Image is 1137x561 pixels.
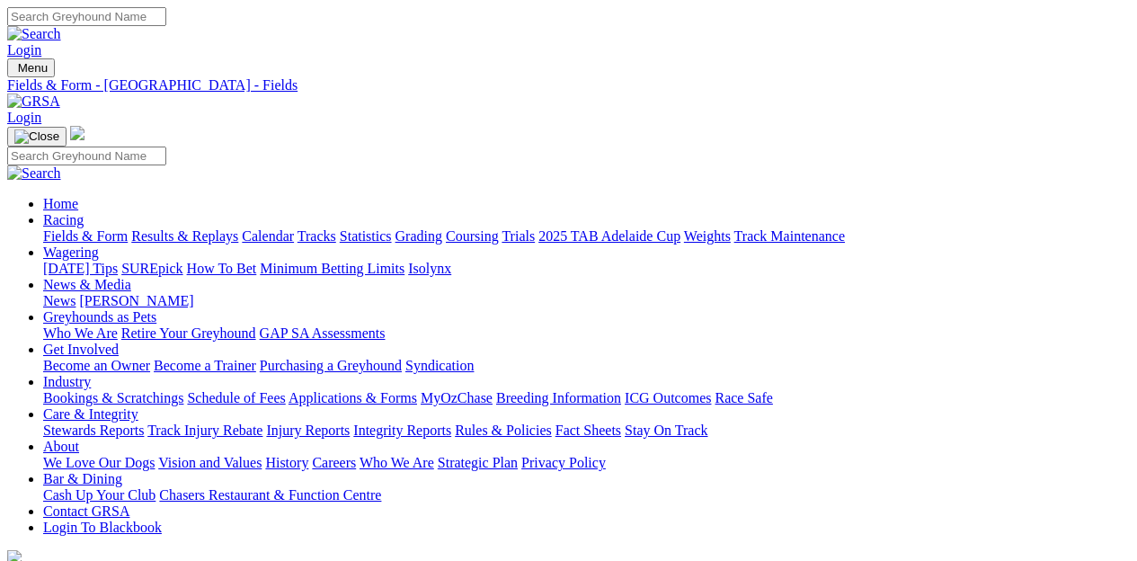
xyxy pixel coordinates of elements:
div: Industry [43,390,1130,406]
a: Results & Replays [131,228,238,244]
a: Tracks [298,228,336,244]
div: About [43,455,1130,471]
a: Track Injury Rebate [147,423,262,438]
a: News & Media [43,277,131,292]
a: Wagering [43,245,99,260]
a: Fields & Form [43,228,128,244]
a: Login [7,110,41,125]
a: Who We Are [43,325,118,341]
a: Isolynx [408,261,451,276]
button: Toggle navigation [7,127,67,147]
a: Grading [395,228,442,244]
a: Chasers Restaurant & Function Centre [159,487,381,503]
span: Menu [18,61,48,75]
a: Get Involved [43,342,119,357]
a: Track Maintenance [734,228,845,244]
div: Greyhounds as Pets [43,325,1130,342]
a: Bookings & Scratchings [43,390,183,405]
a: Syndication [405,358,474,373]
a: Become a Trainer [154,358,256,373]
a: Login [7,42,41,58]
a: MyOzChase [421,390,493,405]
a: Become an Owner [43,358,150,373]
a: Contact GRSA [43,503,129,519]
a: Schedule of Fees [187,390,285,405]
a: Industry [43,374,91,389]
a: Racing [43,212,84,227]
a: Coursing [446,228,499,244]
a: History [265,455,308,470]
a: Cash Up Your Club [43,487,155,503]
a: Integrity Reports [353,423,451,438]
a: About [43,439,79,454]
div: News & Media [43,293,1130,309]
a: Privacy Policy [521,455,606,470]
a: Vision and Values [158,455,262,470]
a: [PERSON_NAME] [79,293,193,308]
a: 2025 TAB Adelaide Cup [538,228,680,244]
img: GRSA [7,93,60,110]
a: Rules & Policies [455,423,552,438]
input: Search [7,7,166,26]
a: Fields & Form - [GEOGRAPHIC_DATA] - Fields [7,77,1130,93]
a: Stay On Track [625,423,707,438]
a: How To Bet [187,261,257,276]
a: Greyhounds as Pets [43,309,156,325]
a: Weights [684,228,731,244]
div: Wagering [43,261,1130,277]
a: Breeding Information [496,390,621,405]
a: Trials [502,228,535,244]
a: Careers [312,455,356,470]
a: Injury Reports [266,423,350,438]
a: Care & Integrity [43,406,138,422]
div: Care & Integrity [43,423,1130,439]
a: Strategic Plan [438,455,518,470]
a: Calendar [242,228,294,244]
a: Stewards Reports [43,423,144,438]
a: We Love Our Dogs [43,455,155,470]
div: Bar & Dining [43,487,1130,503]
a: News [43,293,76,308]
a: Statistics [340,228,392,244]
a: Home [43,196,78,211]
a: Applications & Forms [289,390,417,405]
div: Racing [43,228,1130,245]
a: Race Safe [715,390,772,405]
a: GAP SA Assessments [260,325,386,341]
div: Get Involved [43,358,1130,374]
a: [DATE] Tips [43,261,118,276]
a: SUREpick [121,261,182,276]
img: Close [14,129,59,144]
a: Purchasing a Greyhound [260,358,402,373]
a: Retire Your Greyhound [121,325,256,341]
img: Search [7,165,61,182]
a: Fact Sheets [555,423,621,438]
a: Minimum Betting Limits [260,261,404,276]
a: ICG Outcomes [625,390,711,405]
a: Who We Are [360,455,434,470]
a: Bar & Dining [43,471,122,486]
a: Login To Blackbook [43,520,162,535]
button: Toggle navigation [7,58,55,77]
img: logo-grsa-white.png [70,126,84,140]
input: Search [7,147,166,165]
img: Search [7,26,61,42]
